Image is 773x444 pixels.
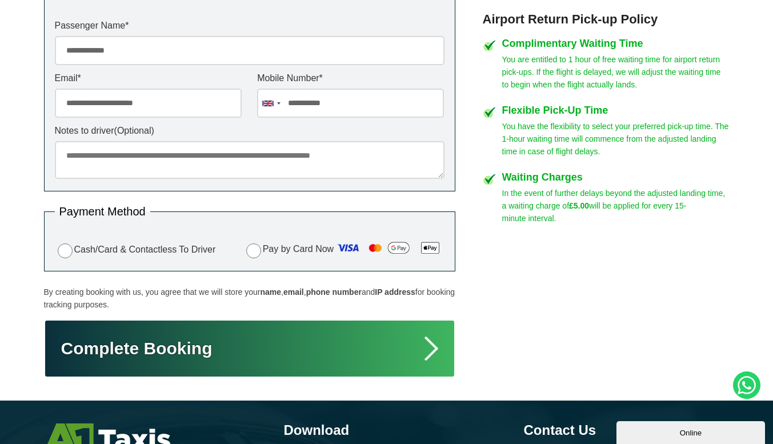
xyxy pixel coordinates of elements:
[58,243,73,258] input: Cash/Card & Contactless To Driver
[502,120,730,158] p: You have the flexibility to select your preferred pick-up time. The 1-hour waiting time will comm...
[260,287,281,297] strong: name
[55,126,444,135] label: Notes to driver
[55,242,216,258] label: Cash/Card & Contactless To Driver
[283,287,304,297] strong: email
[502,38,730,49] h4: Complimentary Waiting Time
[258,89,284,117] div: United Kingdom: +44
[306,287,362,297] strong: phone number
[284,423,490,437] h3: Download
[114,126,154,135] span: (Optional)
[483,12,730,27] h3: Airport Return Pick-up Policy
[502,172,730,182] h4: Waiting Charges
[55,21,444,30] label: Passenger Name
[243,239,444,261] label: Pay by Card Now
[55,74,242,83] label: Email
[55,206,150,217] legend: Payment Method
[502,53,730,91] p: You are entitled to 1 hour of free waiting time for airport return pick-ups. If the flight is del...
[246,243,261,258] input: Pay by Card Now
[569,201,589,210] strong: £5.00
[502,187,730,225] p: In the event of further delays beyond the adjusted landing time, a waiting charge of will be appl...
[524,423,730,437] h3: Contact Us
[616,419,767,444] iframe: chat widget
[375,287,415,297] strong: IP address
[502,105,730,115] h4: Flexible Pick-Up Time
[44,286,455,311] p: By creating booking with us, you agree that we will store your , , and for booking tracking purpo...
[257,74,444,83] label: Mobile Number
[44,319,455,378] button: Complete Booking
